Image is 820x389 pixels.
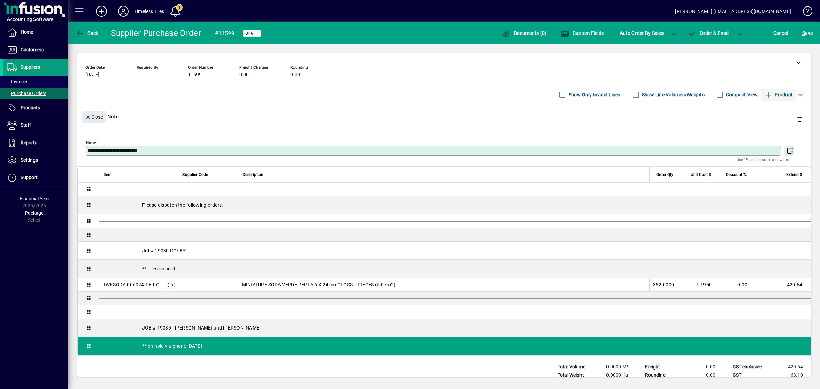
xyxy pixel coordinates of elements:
[85,72,99,78] span: [DATE]
[675,6,791,17] div: [PERSON_NAME] [EMAIL_ADDRESS][DOMAIN_NAME]
[554,371,595,379] td: Total Weight
[74,27,100,39] button: Back
[502,30,547,36] span: Documents (0)
[3,76,68,88] a: Invoices
[802,28,813,39] span: ave
[561,30,604,36] span: Custom Fields
[103,281,160,288] div: TWKSODA.006024.PER.G
[770,363,811,371] td: 420.64
[683,363,724,371] td: 0.00
[7,79,28,84] span: Invoices
[246,31,258,36] span: Draft
[76,30,98,36] span: Back
[798,1,811,24] a: Knowledge Base
[801,27,815,39] button: Save
[770,371,811,379] td: 63.10
[91,5,112,17] button: Add
[554,363,595,371] td: Total Volume
[641,91,705,98] label: Show Line Volumes/Weights
[104,171,112,178] span: Item
[567,91,620,98] label: Show Only Invalid Lines
[20,105,40,110] span: Products
[68,27,106,39] app-page-header-button: Back
[112,5,134,17] button: Profile
[20,29,33,35] span: Home
[685,27,733,39] button: Order & Email
[737,156,790,163] mat-hint: Use 'Enter' to start a new line
[802,30,805,36] span: S
[81,113,107,120] app-page-header-button: Close
[99,196,811,214] div: Please dispatch the following orders:
[290,72,300,78] span: 0.00
[642,363,683,371] td: Freight
[791,111,808,127] button: Delete
[20,157,38,163] span: Settings
[3,134,68,151] a: Reports
[99,319,811,337] div: JOB # 19035 - [PERSON_NAME] and [PERSON_NAME]
[3,24,68,41] a: Home
[691,171,711,178] span: Unit Cost $
[86,140,95,145] mat-label: Note
[7,91,46,96] span: Purchase Orders
[3,99,68,117] a: Products
[19,196,49,201] span: Financial Year
[715,278,751,292] td: 0.00
[729,363,770,371] td: GST exclusive
[559,27,605,39] button: Custom Fields
[239,72,249,78] span: 0.00
[85,111,103,123] span: Close
[3,88,68,99] a: Purchase Orders
[683,371,724,379] td: 0.00
[786,171,802,178] span: Extend $
[765,89,792,100] span: Product
[688,30,730,36] span: Order & Email
[761,89,796,101] button: Product
[20,47,44,52] span: Customers
[616,27,667,39] button: Auto Order By Sales
[3,41,68,58] a: Customers
[620,28,664,39] span: Auto Order By Sales
[656,171,673,178] span: Order Qty
[649,278,678,292] td: 352.0000
[3,117,68,134] a: Staff
[751,278,811,292] td: 420.64
[3,152,68,169] a: Settings
[188,72,202,78] span: 11599
[77,104,811,129] div: Note
[182,171,208,178] span: Supplier Code
[215,28,234,39] div: #11599
[595,371,636,379] td: 0.0000 Kg
[726,171,747,178] span: Discount %
[82,111,106,123] button: Close
[20,140,37,145] span: Reports
[791,116,808,122] app-page-header-button: Delete
[99,242,811,259] div: Job# 19030 DOLBY
[20,64,40,70] span: Suppliers
[3,169,68,186] a: Support
[725,91,758,98] label: Compact View
[773,28,788,39] span: Cancel
[20,175,38,180] span: Support
[20,122,31,128] span: Staff
[134,6,164,17] div: Timeless Tiles
[243,171,263,178] span: Description
[111,28,201,39] div: Supplier Purchase Order
[137,72,138,78] span: -
[595,363,636,371] td: 0.0000 M³
[642,371,683,379] td: Rounding
[99,260,811,278] div: ** Tiles on hold
[25,210,43,216] span: Package
[242,281,396,288] span: MINIATURE SODA VERDE PERLA 6 X 24 cm GLOSS = PIECES (5.07m2)
[501,27,548,39] button: Documents (0)
[678,278,715,292] td: 1.1950
[729,371,770,379] td: GST
[771,27,790,39] button: Cancel
[99,337,811,355] div: ** on hold via phone [DATE]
